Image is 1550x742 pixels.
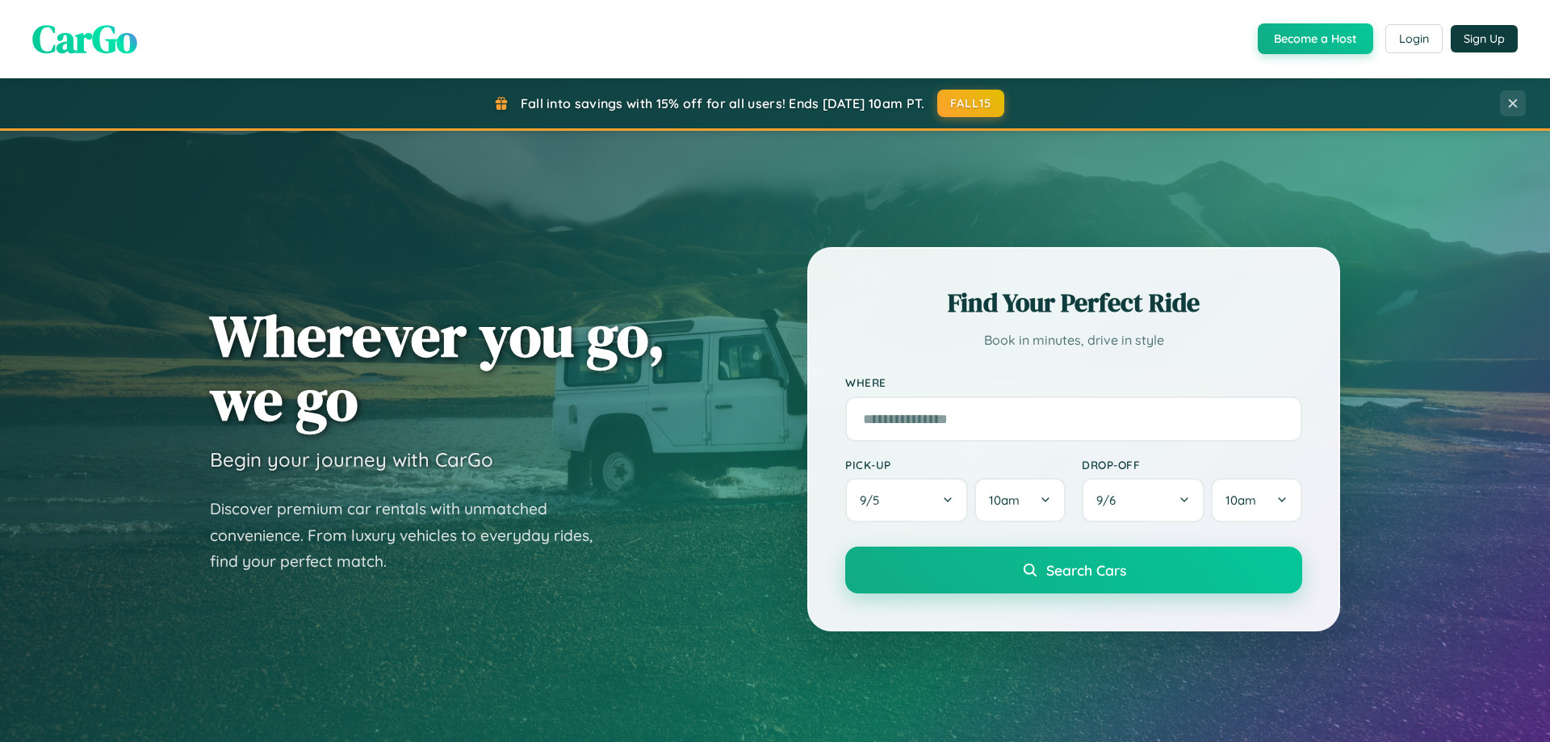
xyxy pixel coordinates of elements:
[845,376,1302,390] label: Where
[937,90,1005,117] button: FALL15
[845,547,1302,593] button: Search Cars
[1385,24,1443,53] button: Login
[1082,478,1204,522] button: 9/6
[210,496,614,575] p: Discover premium car rentals with unmatched convenience. From luxury vehicles to everyday rides, ...
[1082,458,1302,472] label: Drop-off
[1451,25,1518,52] button: Sign Up
[845,329,1302,352] p: Book in minutes, drive in style
[845,458,1066,472] label: Pick-up
[210,447,493,472] h3: Begin your journey with CarGo
[845,285,1302,321] h2: Find Your Perfect Ride
[1046,561,1126,579] span: Search Cars
[845,478,968,522] button: 9/5
[521,95,925,111] span: Fall into savings with 15% off for all users! Ends [DATE] 10am PT.
[860,493,887,508] span: 9 / 5
[210,304,665,431] h1: Wherever you go, we go
[1258,23,1373,54] button: Become a Host
[1211,478,1302,522] button: 10am
[974,478,1066,522] button: 10am
[32,12,137,65] span: CarGo
[1096,493,1124,508] span: 9 / 6
[989,493,1020,508] span: 10am
[1225,493,1256,508] span: 10am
